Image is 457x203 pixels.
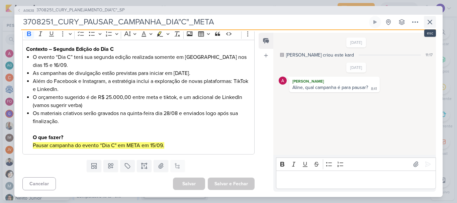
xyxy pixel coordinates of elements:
[33,69,251,77] li: As campanhas de divulgação estão previstas para iniciar em [DATE].
[286,52,354,59] div: [PERSON_NAME] criou este kard
[22,177,56,190] button: Cancelar
[372,19,378,25] div: Ligar relógio
[22,40,255,155] div: Editor editing area: main
[33,142,164,149] mark: Pausar campanha do evento “Dia C" em META em 15/09.
[276,171,436,189] div: Editor editing area: main
[371,86,377,92] div: 8:41
[33,109,251,149] li: Os materiais criativos serão gravados na quinta-feira dia 28/08 e enviados logo após sua finaliza...
[26,46,114,53] strong: Contexto – Segunda Edição do Dia C
[21,16,368,28] input: Kard Sem Título
[33,93,251,109] li: O orçamento sugerido é de R$ 25.000,00 entre meta e tiktok, e um adicional de LinkedIn (vamos sug...
[276,158,436,171] div: Editor toolbar
[33,77,251,93] li: Além do Facebook e Instagram, a estratégia inclui a exploração de novas plataformas: TikTok e Lin...
[292,85,368,90] div: Aline, qual campanha é para pausar?
[33,134,63,141] strong: O que fazer?
[291,78,378,85] div: [PERSON_NAME]
[424,29,436,37] div: esc
[426,52,433,58] div: 11:17
[22,27,255,40] div: Editor toolbar
[33,53,251,69] li: O evento “Dia C” terá sua segunda edição realizada somente em [GEOGRAPHIC_DATA] nos dias 15 e 16/09.
[279,77,287,85] img: Alessandra Gomes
